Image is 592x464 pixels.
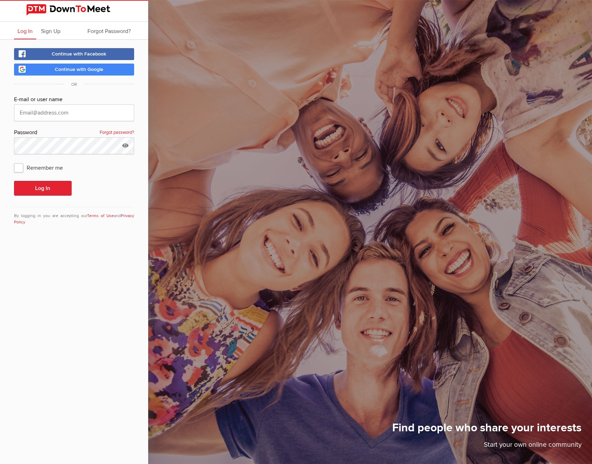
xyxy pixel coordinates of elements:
[14,104,134,121] input: Email@address.com
[55,66,103,72] span: Continue with Google
[14,181,72,196] button: Log In
[14,161,70,174] span: Remember me
[392,440,581,453] p: Start your own online community
[14,48,134,60] a: Continue with Facebook
[52,51,106,57] span: Continue with Facebook
[41,28,60,35] span: Sign Up
[38,22,64,39] a: Sign Up
[84,22,134,39] a: Forgot Password?
[14,128,134,137] div: Password
[64,82,84,87] span: OR
[14,22,36,39] a: Log In
[18,28,33,35] span: Log In
[392,421,581,440] h1: Find people who share your interests
[14,64,134,76] a: Continue with Google
[87,28,131,35] span: Forgot Password?
[100,128,134,137] a: Forgot password?
[14,207,134,226] div: By logging in you are accepting our and
[14,95,134,104] div: E-mail or user name
[26,4,122,15] img: DownToMeet
[87,213,114,218] a: Terms of Use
